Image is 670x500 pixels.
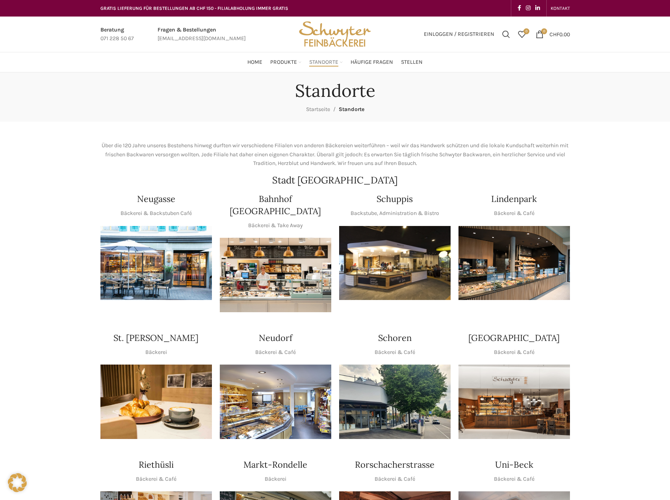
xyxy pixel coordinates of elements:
span: Häufige Fragen [351,59,393,66]
img: Bahnhof St. Gallen [220,238,331,312]
img: 0842cc03-b884-43c1-a0c9-0889ef9087d6 copy [339,365,451,439]
h4: Schoren [378,332,412,344]
h4: Rorschacherstrasse [355,459,434,471]
h4: Neudorf [259,332,292,344]
div: 1 / 1 [100,365,212,439]
bdi: 0.00 [549,31,570,37]
h1: Standorte [295,80,375,101]
a: Instagram social link [523,3,533,14]
h4: Riethüsli [139,459,174,471]
img: schwyter-23 [100,365,212,439]
img: Neudorf_1 [220,365,331,439]
a: Produkte [270,54,301,70]
span: KONTAKT [551,6,570,11]
p: Backstube, Administration & Bistro [351,209,439,218]
p: Bäckerei & Café [494,475,535,483]
h4: Schuppis [377,193,413,205]
a: Site logo [296,30,373,37]
p: Bäckerei & Café [375,348,415,357]
h4: Bahnhof [GEOGRAPHIC_DATA] [220,193,331,217]
a: Infobox link [158,26,246,43]
a: Standorte [309,54,343,70]
p: Bäckerei & Backstuben Café [121,209,192,218]
div: Main navigation [97,54,574,70]
span: Standorte [309,59,338,66]
p: Über die 120 Jahre unseres Bestehens hinweg durften wir verschiedene Filialen von anderen Bäckere... [100,141,570,168]
p: Bäckerei & Café [494,209,535,218]
a: Infobox link [100,26,134,43]
p: Bäckerei & Café [136,475,176,483]
div: 1 / 1 [100,226,212,300]
div: 1 / 1 [220,238,331,312]
h4: St. [PERSON_NAME] [113,332,199,344]
span: CHF [549,31,559,37]
img: Neugasse [100,226,212,300]
span: GRATIS LIEFERUNG FÜR BESTELLUNGEN AB CHF 150 - FILIALABHOLUNG IMMER GRATIS [100,6,288,11]
span: 0 [523,28,529,34]
p: Bäckerei & Café [375,475,415,483]
a: Home [247,54,262,70]
a: Facebook social link [515,3,523,14]
span: Home [247,59,262,66]
a: 0 CHF0.00 [532,26,574,42]
p: Bäckerei [145,348,167,357]
p: Bäckerei & Café [494,348,535,357]
div: 1 / 1 [458,365,570,439]
p: Bäckerei & Café [255,348,296,357]
a: 0 [514,26,530,42]
img: 150130-Schwyter-013 [339,226,451,300]
div: 1 / 1 [339,226,451,300]
a: Einloggen / Registrieren [420,26,498,42]
h4: [GEOGRAPHIC_DATA] [468,332,560,344]
p: Bäckerei [265,475,286,483]
p: Bäckerei & Take Away [248,221,303,230]
h4: Lindenpark [491,193,537,205]
h4: Neugasse [137,193,175,205]
img: Schwyter-1800x900 [458,365,570,439]
img: 017-e1571925257345 [458,226,570,300]
img: Bäckerei Schwyter [296,17,373,52]
h4: Uni-Beck [495,459,533,471]
span: 0 [541,28,547,34]
span: Produkte [270,59,297,66]
span: Stellen [401,59,423,66]
div: 1 / 1 [458,226,570,300]
div: Secondary navigation [547,0,574,16]
a: Stellen [401,54,423,70]
div: Meine Wunschliste [514,26,530,42]
h2: Stadt [GEOGRAPHIC_DATA] [100,176,570,185]
a: Startseite [306,106,330,113]
a: Linkedin social link [533,3,542,14]
a: Suchen [498,26,514,42]
div: 1 / 1 [220,365,331,439]
span: Standorte [339,106,364,113]
h4: Markt-Rondelle [243,459,307,471]
div: 1 / 1 [339,365,451,439]
span: Einloggen / Registrieren [424,31,494,37]
a: KONTAKT [551,0,570,16]
a: Häufige Fragen [351,54,393,70]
